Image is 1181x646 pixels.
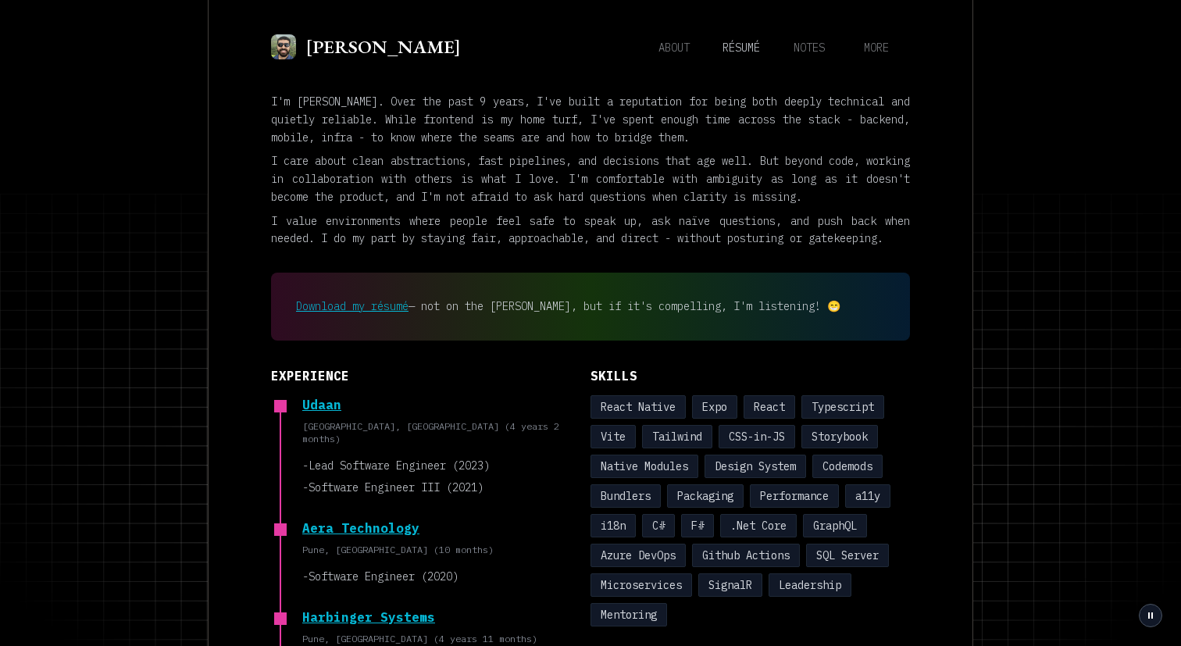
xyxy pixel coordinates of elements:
div: Leadership [769,573,851,597]
a: Harbinger Systems [302,609,435,625]
div: Tailwind [642,425,712,448]
div: Storybook [801,425,878,448]
div: Azure DevOps [590,544,686,567]
span: résumé [723,41,760,56]
div: Vite [590,425,636,448]
h3: Skills [590,366,910,386]
h2: [PERSON_NAME] [305,31,461,62]
div: F# [681,514,714,537]
nav: Main navigation [640,37,910,56]
button: Pause grid animation [1139,604,1162,627]
div: a11y [845,484,890,508]
a: Aera Technology [302,520,419,536]
p: Pune, [GEOGRAPHIC_DATA] (4 years 11 months) [302,633,590,645]
div: Typescript [801,395,884,419]
div: C# [642,514,675,537]
div: Native Modules [590,455,698,478]
div: Packaging [667,484,744,508]
p: I value environments where people feel safe to speak up, ask naïve questions, and push back when ... [271,212,910,248]
div: Mentoring [590,603,667,626]
div: SQL Server [806,544,889,567]
div: Performance [750,484,839,508]
p: Pune, [GEOGRAPHIC_DATA] (10 months) [302,544,590,556]
div: SignalR [698,573,762,597]
div: GraphQL [803,514,867,537]
p: I care about clean abstractions, fast pipelines, and decisions that age well. But beyond code, wo... [271,152,910,205]
div: Design System [705,455,806,478]
div: Codemods [812,455,883,478]
div: Bundlers [590,484,661,508]
span: more [864,41,889,56]
img: Mihir's headshot [271,34,296,59]
div: .Net Core [720,514,797,537]
span: notes [794,41,825,56]
div: React Native [590,395,686,419]
a: Udaan [302,397,341,412]
div: React [744,395,795,419]
p: - Software Engineer (2020) [302,569,590,584]
div: Microservices [590,573,692,597]
p: - Lead Software Engineer (2023) [302,458,590,473]
p: I'm [PERSON_NAME]. Over the past 9 years, I've built a reputation for being both deeply technical... [271,93,910,146]
a: Mihir's headshot[PERSON_NAME] [271,31,461,62]
div: Expo [692,395,737,419]
h3: Experience [271,366,590,386]
p: — not on the [PERSON_NAME], but if it's compelling, I'm listening! 😁 [296,298,885,316]
div: i18n [590,514,636,537]
span: about [658,41,690,56]
a: Download my résumé [296,299,409,313]
div: CSS-in-JS [719,425,795,448]
p: [GEOGRAPHIC_DATA], [GEOGRAPHIC_DATA] (4 years 2 months) [302,420,590,445]
div: Github Actions [692,544,800,567]
p: - Software Engineer III (2021) [302,480,590,495]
